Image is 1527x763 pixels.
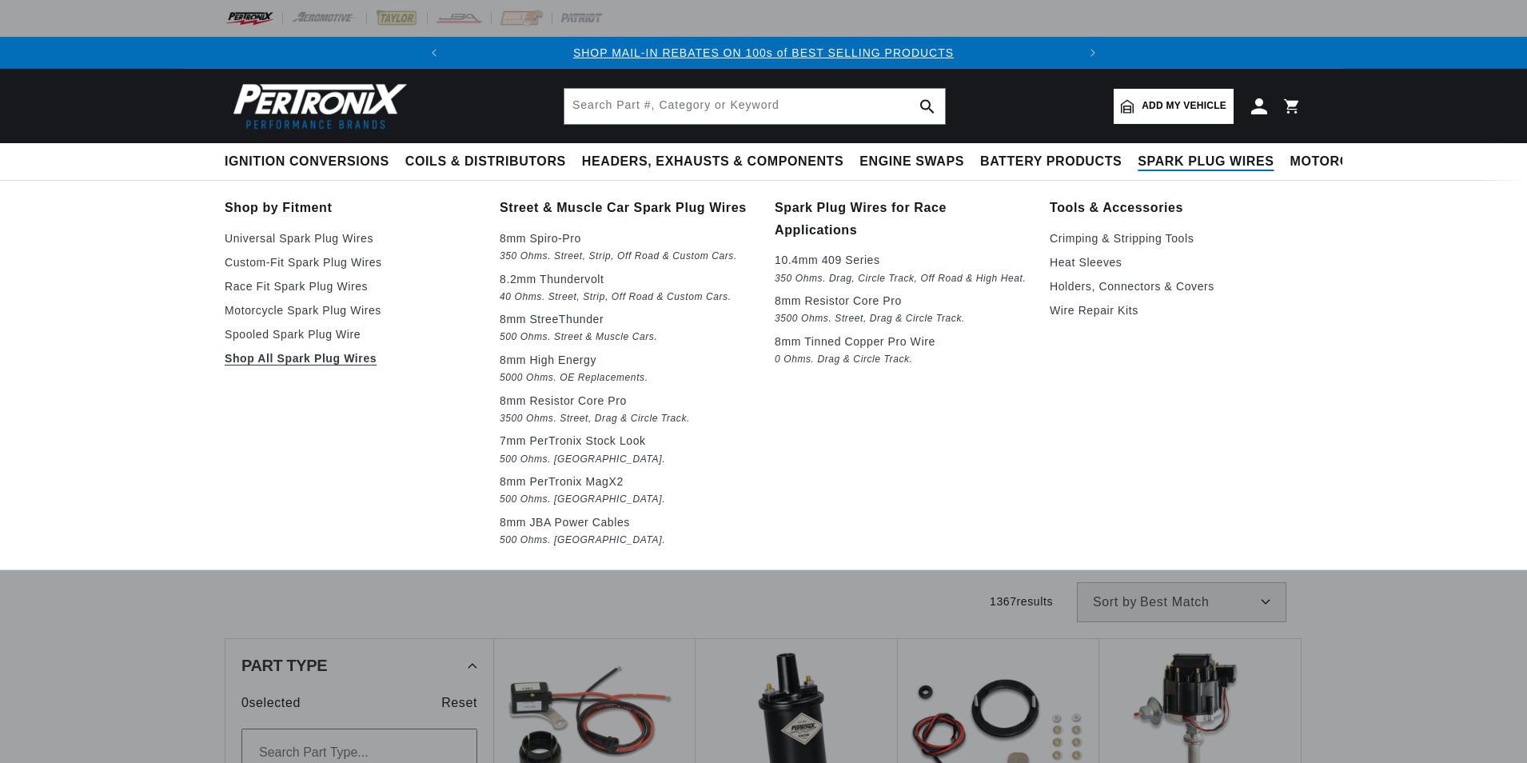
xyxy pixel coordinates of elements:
[1050,253,1302,272] a: Heat Sleeves
[574,143,851,181] summary: Headers, Exhausts & Components
[500,310,752,329] p: 8mm StreeThunder
[775,332,1027,351] p: 8mm Tinned Copper Pro Wire
[500,391,752,410] p: 8mm Resistor Core Pro
[1093,596,1137,609] span: Sort by
[775,291,1027,327] a: 8mm Resistor Core Pro 3500 Ohms. Street, Drag & Circle Track.
[1050,229,1302,248] a: Crimping & Stripping Tools
[972,143,1130,181] summary: Battery Products
[450,44,1078,62] div: 1 of 2
[500,197,752,219] a: Street & Muscle Car Spark Plug Wires
[775,351,1027,368] em: 0 Ohms. Drag & Circle Track.
[775,310,1027,327] em: 3500 Ohms. Street, Drag & Circle Track.
[500,310,752,346] a: 8mm StreeThunder 500 Ohms. Street & Muscle Cars.
[775,250,1027,286] a: 10.4mm 409 Series 350 Ohms. Drag, Circle Track, Off Road & High Heat.
[500,451,752,468] em: 500 Ohms. [GEOGRAPHIC_DATA].
[1050,277,1302,296] a: Holders, Connectors & Covers
[775,250,1027,270] p: 10.4mm 409 Series
[775,270,1027,287] em: 350 Ohms. Drag, Circle Track, Off Road & High Heat.
[500,513,752,549] a: 8mm JBA Power Cables 500 Ohms. [GEOGRAPHIC_DATA].
[500,391,752,427] a: 8mm Resistor Core Pro 3500 Ohms. Street, Drag & Circle Track.
[500,329,752,346] em: 500 Ohms. Street & Muscle Cars.
[500,229,752,248] p: 8mm Spiro-Pro
[500,270,752,306] a: 8.2mm Thundervolt 40 Ohms. Street, Strip, Off Road & Custom Cars.
[500,229,752,265] a: 8mm Spiro-Pro 350 Ohms. Street, Strip, Off Road & Custom Cars.
[225,197,477,219] a: Shop by Fitment
[500,532,752,549] em: 500 Ohms. [GEOGRAPHIC_DATA].
[225,277,477,296] a: Race Fit Spark Plug Wires
[1282,143,1393,181] summary: Motorcycle
[405,154,566,170] span: Coils & Distributors
[418,37,450,69] button: Translation missing: en.sections.announcements.previous_announcement
[225,78,409,134] img: Pertronix
[1077,37,1109,69] button: Translation missing: en.sections.announcements.next_announcement
[500,350,752,370] p: 8mm High Energy
[500,370,752,386] em: 5000 Ohms. OE Replacements.
[397,143,574,181] summary: Coils & Distributors
[241,657,327,673] span: Part Type
[573,46,954,59] a: SHOP MAIL-IN REBATES ON 100s of BEST SELLING PRODUCTS
[500,513,752,532] p: 8mm JBA Power Cables
[851,143,972,181] summary: Engine Swaps
[185,37,1342,69] slideshow-component: Translation missing: en.sections.announcements.announcement_bar
[582,154,843,170] span: Headers, Exhausts & Components
[500,472,752,491] p: 8mm PerTronix MagX2
[775,291,1027,310] p: 8mm Resistor Core Pro
[1130,143,1282,181] summary: Spark Plug Wires
[225,253,477,272] a: Custom-Fit Spark Plug Wires
[225,154,389,170] span: Ignition Conversions
[450,44,1078,62] div: Announcement
[564,89,945,124] input: Search Part #, Category or Keyword
[859,154,964,170] span: Engine Swaps
[500,270,752,289] p: 8.2mm Thundervolt
[500,410,752,427] em: 3500 Ohms. Street, Drag & Circle Track.
[225,349,477,368] a: Shop All Spark Plug Wires
[990,595,1053,608] span: 1367 results
[1138,154,1274,170] span: Spark Plug Wires
[500,491,752,508] em: 500 Ohms. [GEOGRAPHIC_DATA].
[225,143,397,181] summary: Ignition Conversions
[500,289,752,306] em: 40 Ohms. Street, Strip, Off Road & Custom Cars.
[225,301,477,320] a: Motorcycle Spark Plug Wires
[441,693,477,713] span: Reset
[1077,582,1286,622] select: Sort by
[241,693,301,713] span: 0 selected
[1114,89,1234,124] a: Add my vehicle
[980,154,1122,170] span: Battery Products
[500,431,752,467] a: 7mm PerTronix Stock Look 500 Ohms. [GEOGRAPHIC_DATA].
[225,325,477,344] a: Spooled Spark Plug Wire
[500,350,752,386] a: 8mm High Energy 5000 Ohms. OE Replacements.
[1050,301,1302,320] a: Wire Repair Kits
[225,229,477,248] a: Universal Spark Plug Wires
[500,431,752,450] p: 7mm PerTronix Stock Look
[500,472,752,508] a: 8mm PerTronix MagX2 500 Ohms. [GEOGRAPHIC_DATA].
[1290,154,1385,170] span: Motorcycle
[775,332,1027,368] a: 8mm Tinned Copper Pro Wire 0 Ohms. Drag & Circle Track.
[1142,98,1226,114] span: Add my vehicle
[910,89,945,124] button: search button
[1050,197,1302,219] a: Tools & Accessories
[500,248,752,265] em: 350 Ohms. Street, Strip, Off Road & Custom Cars.
[775,197,1027,241] a: Spark Plug Wires for Race Applications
